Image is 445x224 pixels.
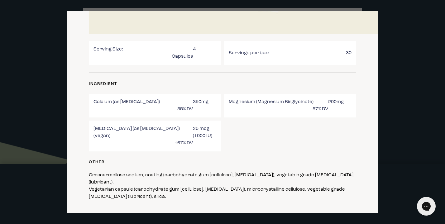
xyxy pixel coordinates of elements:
[229,50,328,57] span: Servings per box:
[328,50,352,57] span: 30
[193,98,216,106] span: 350mg
[328,98,352,106] span: 200mg
[93,125,193,140] span: [MEDICAL_DATA] (as [MEDICAL_DATA]) (vegan)
[89,159,356,165] h5: Other
[89,41,221,65] div: 4
[89,172,356,186] div: Croscarmellose sodium, coating (carbohydrate gum [cellulose], [MEDICAL_DATA]), vegetable grade [M...
[93,98,193,106] span: Calcium (as [MEDICAL_DATA])
[93,46,193,53] span: Serving Size:
[93,106,193,113] span: 35% DV
[414,195,439,218] iframe: Gorgias live chat messenger
[229,98,328,106] span: Magnesium (Magnesium Bisglycinate)
[193,125,216,140] span: 25 mcg (1000 IU)
[89,81,356,87] h5: ingredient
[93,140,193,147] span: 167% DV
[93,53,193,60] span: Capsules
[89,186,356,200] div: Vegetarian capsule (carbohydrate gum [cellulose], [MEDICAL_DATA]), microcrystalline cellulose, ve...
[229,106,328,113] span: 57% DV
